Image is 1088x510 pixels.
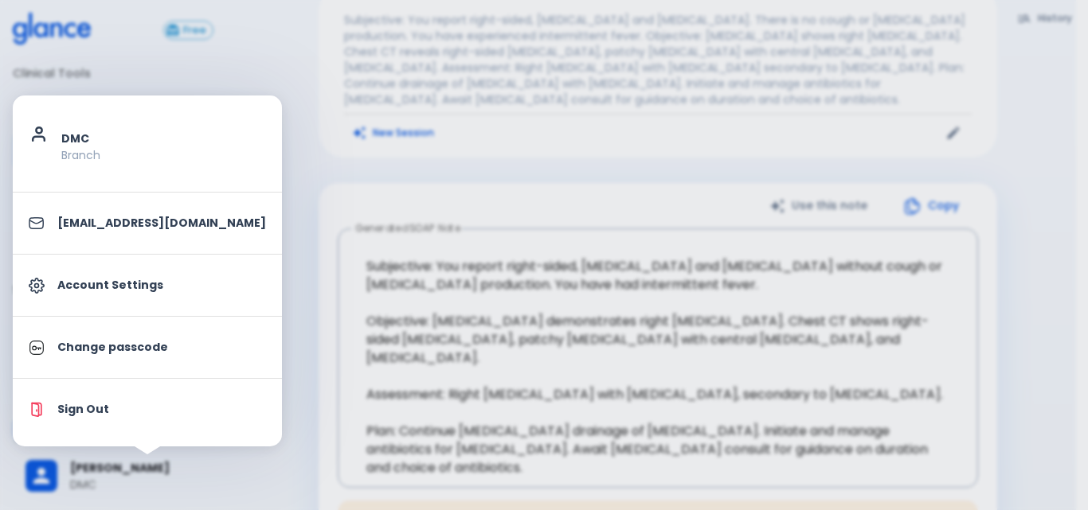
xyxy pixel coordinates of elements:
[57,215,266,232] p: [EMAIL_ADDRESS][DOMAIN_NAME]
[57,277,266,294] p: Account Settings
[61,147,266,163] p: Branch
[61,130,266,147] p: DMC
[57,401,266,418] p: Sign Out
[57,339,266,356] p: Change passcode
